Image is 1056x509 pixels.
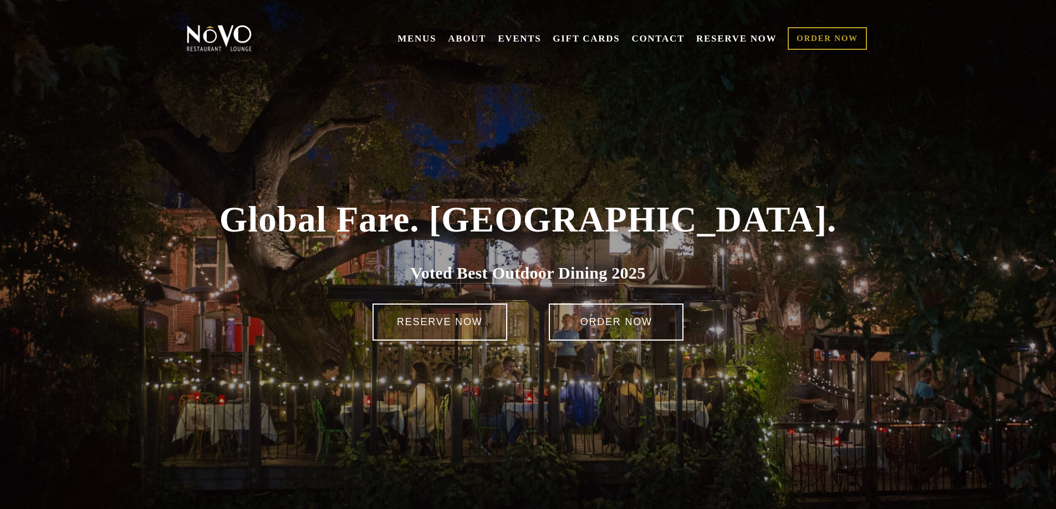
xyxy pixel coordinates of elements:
[373,304,507,341] a: RESERVE NOW
[553,28,620,49] a: GIFT CARDS
[185,24,254,52] img: Novo Restaurant &amp; Lounge
[498,33,541,44] a: EVENTS
[696,28,777,49] a: RESERVE NOW
[631,28,685,49] a: CONTACT
[448,33,486,44] a: ABOUT
[220,199,837,239] strong: Global Fare. [GEOGRAPHIC_DATA].
[549,304,683,341] a: ORDER NOW
[410,264,637,284] a: Voted Best Outdoor Dining 202
[205,261,851,285] h2: 5
[397,33,436,44] a: MENUS
[788,27,867,50] a: ORDER NOW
